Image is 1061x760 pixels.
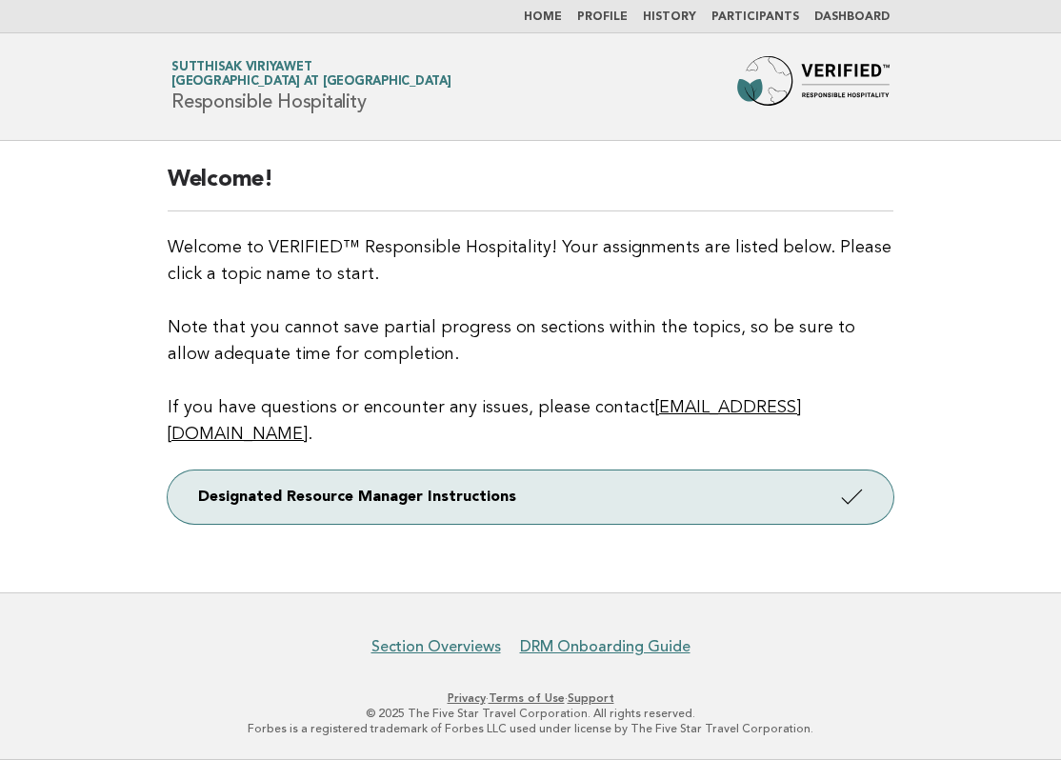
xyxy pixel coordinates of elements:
[520,637,691,656] a: DRM Onboarding Guide
[168,234,893,448] p: Welcome to VERIFIED™ Responsible Hospitality! Your assignments are listed below. Please click a t...
[814,11,890,23] a: Dashboard
[27,721,1034,736] p: Forbes is a registered trademark of Forbes LLC used under license by The Five Star Travel Corpora...
[577,11,628,23] a: Profile
[489,691,565,705] a: Terms of Use
[171,62,451,111] h1: Responsible Hospitality
[168,470,893,524] a: Designated Resource Manager Instructions
[171,76,451,89] span: [GEOGRAPHIC_DATA] at [GEOGRAPHIC_DATA]
[524,11,562,23] a: Home
[171,61,451,88] a: Sutthisak Viriyawet[GEOGRAPHIC_DATA] at [GEOGRAPHIC_DATA]
[711,11,799,23] a: Participants
[568,691,614,705] a: Support
[168,165,893,211] h2: Welcome!
[168,399,801,443] a: [EMAIL_ADDRESS][DOMAIN_NAME]
[27,706,1034,721] p: © 2025 The Five Star Travel Corporation. All rights reserved.
[448,691,486,705] a: Privacy
[27,690,1034,706] p: · ·
[643,11,696,23] a: History
[371,637,501,656] a: Section Overviews
[737,56,890,117] img: Forbes Travel Guide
